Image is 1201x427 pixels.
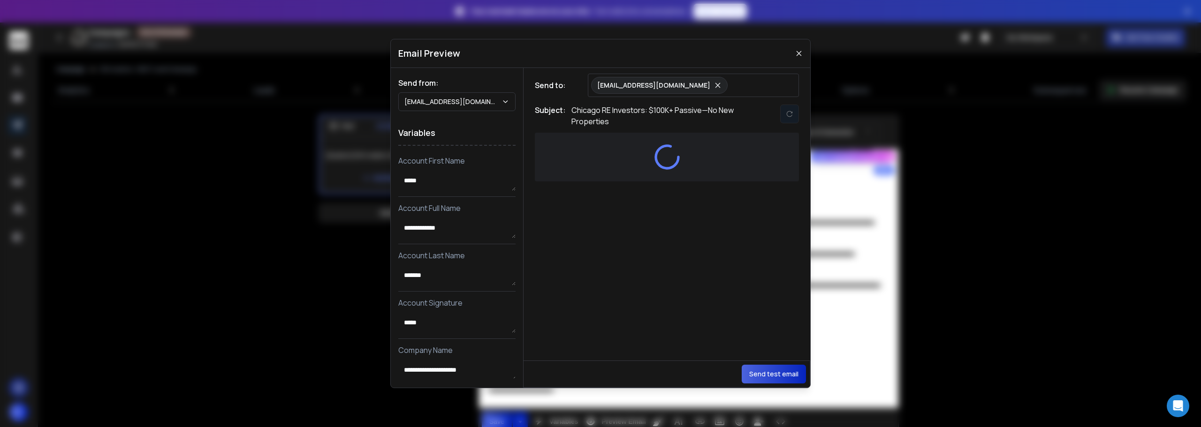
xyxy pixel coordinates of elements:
button: Send test email [742,365,806,383]
h1: Send to: [535,80,572,91]
h1: Subject: [535,105,566,127]
h1: Variables [398,120,516,146]
p: Account Last Name [398,250,516,261]
p: Account Signature [398,297,516,308]
p: [EMAIL_ADDRESS][DOMAIN_NAME] [404,97,502,106]
p: Chicago RE Investors: $100K+ Passive—No New Properties [571,105,759,127]
p: [EMAIL_ADDRESS][DOMAIN_NAME] [597,81,710,90]
p: Account Full Name [398,202,516,214]
p: Account First Name [398,155,516,166]
h1: Send from: [398,77,516,89]
p: Company Name [398,345,516,356]
div: Open Intercom Messenger [1167,395,1189,417]
h1: Email Preview [398,47,460,60]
